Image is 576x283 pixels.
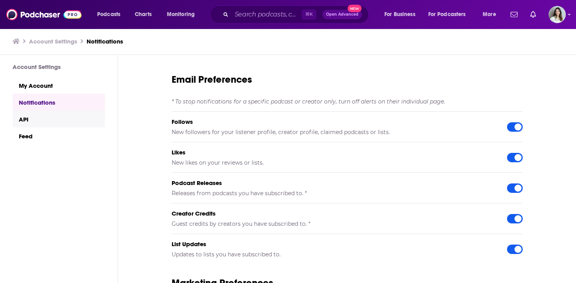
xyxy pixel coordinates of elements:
span: For Podcasters [428,9,466,20]
span: ⌘ K [302,9,316,20]
a: My Account [13,77,105,94]
span: Charts [135,9,152,20]
h5: * To stop notifications for a specific podcast or creator only, turn off alerts on their individu... [172,98,523,105]
span: Open Advanced [326,13,359,16]
a: Notifications [13,94,105,111]
span: Logged in as clara.belmonte [549,6,566,23]
h5: New likes on your reviews or lists. [172,159,494,166]
a: Charts [130,8,156,21]
h5: Releases from podcasts you have subscribed to. * [172,190,494,197]
a: Feed [13,127,105,144]
span: Podcasts [97,9,120,20]
input: Search podcasts, credits, & more... [232,8,302,21]
a: Show notifications dropdown [527,8,539,21]
a: Notifications [87,38,123,45]
a: API [13,111,105,127]
button: open menu [423,8,477,21]
span: For Business [384,9,415,20]
button: Open AdvancedNew [322,10,362,19]
a: Show notifications dropdown [507,8,521,21]
button: open menu [161,8,205,21]
button: Show profile menu [549,6,566,23]
h3: Email Preferences [172,73,523,85]
button: open menu [92,8,130,21]
a: Account Settings [29,38,77,45]
span: More [483,9,496,20]
button: open menu [379,8,425,21]
img: User Profile [549,6,566,23]
span: New [348,5,362,12]
div: Search podcasts, credits, & more... [217,5,376,24]
h5: List Updates [172,240,494,248]
h5: Updates to lists you have subscribed to. [172,251,494,258]
h5: Likes [172,149,494,156]
h5: Guest credits by creators you have subscribed to. * [172,220,494,227]
img: Podchaser - Follow, Share and Rate Podcasts [6,7,82,22]
h5: New followers for your listener profile, creator profile, claimed podcasts or lists. [172,129,494,136]
span: Monitoring [167,9,195,20]
button: open menu [477,8,506,21]
h5: Podcast Releases [172,179,494,187]
h5: Creator Credits [172,210,494,217]
h5: Follows [172,118,494,125]
h3: Account Settings [13,63,105,71]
